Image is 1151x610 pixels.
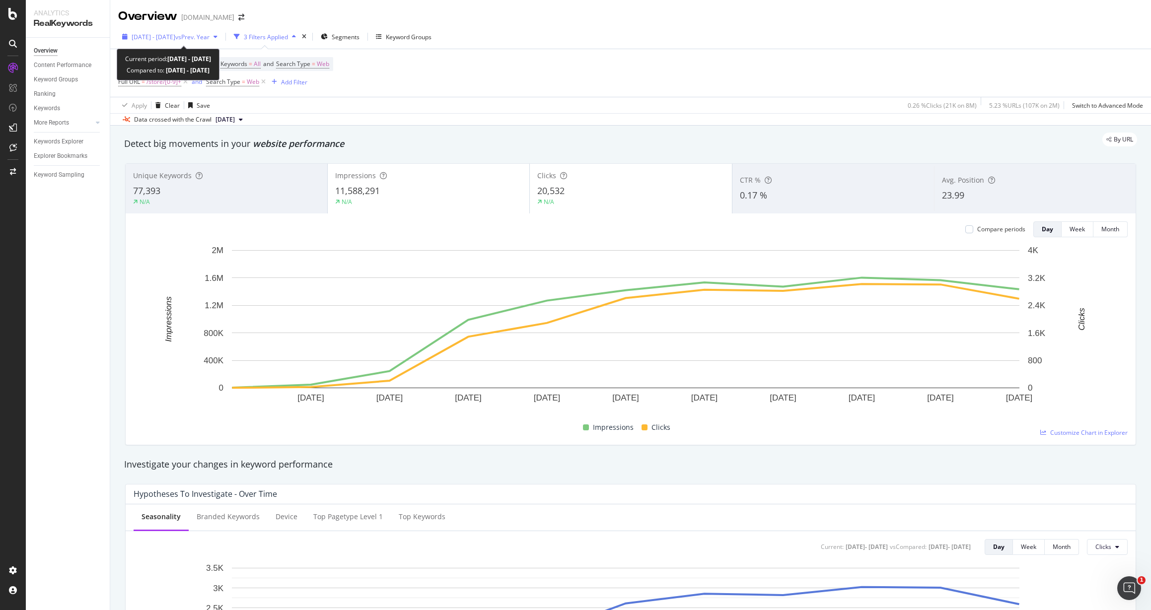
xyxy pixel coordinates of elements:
button: [DATE] - [DATE]vsPrev. Year [118,29,221,45]
div: Week [1070,225,1085,233]
div: Apply [132,101,147,110]
span: and [263,60,274,68]
text: [DATE] [297,393,324,403]
div: Top pagetype Level 1 [313,512,383,522]
text: 3.5K [206,563,224,573]
text: 3.2K [1028,273,1046,283]
div: Hypotheses to Investigate - Over Time [134,489,277,499]
a: More Reports [34,118,93,128]
span: 11,588,291 [335,185,380,197]
text: [DATE] [691,393,718,403]
a: Content Performance [34,60,103,70]
text: [DATE] [1006,393,1033,403]
span: Web [317,57,329,71]
div: Content Performance [34,60,91,70]
div: Week [1021,542,1036,551]
span: Web [247,75,259,89]
text: 2.4K [1028,301,1046,310]
div: RealKeywords [34,18,102,29]
span: = [242,77,245,86]
button: Clear [151,97,180,113]
div: Ranking [34,89,56,99]
div: 0.26 % Clicks ( 21K on 8M ) [908,101,977,110]
text: Clicks [1077,308,1086,331]
div: Keywords [34,103,60,114]
span: = [249,60,252,68]
span: Full URL [118,77,140,86]
div: Keyword Groups [386,33,432,41]
span: [DATE] - [DATE] [132,33,175,41]
div: Switch to Advanced Mode [1072,101,1143,110]
a: Keyword Groups [34,74,103,85]
a: Keyword Sampling [34,170,103,180]
div: Compare periods [977,225,1025,233]
div: N/A [544,198,554,206]
svg: A chart. [134,245,1118,417]
span: = [142,77,145,86]
button: Week [1062,221,1093,237]
text: 0 [219,383,223,393]
span: Avg. Position [942,175,984,185]
b: [DATE] - [DATE] [164,66,210,74]
text: [DATE] [770,393,796,403]
span: Unique Keywords [133,171,192,180]
button: Segments [317,29,363,45]
span: Impressions [593,421,634,433]
span: Clicks [651,421,670,433]
div: N/A [342,198,352,206]
div: Investigate your changes in keyword performance [124,458,1137,471]
div: Keyword Sampling [34,170,84,180]
button: Save [184,97,210,113]
text: Impressions [164,296,173,342]
div: Data crossed with the Crawl [134,115,212,124]
button: Add Filter [268,76,307,88]
div: Keywords Explorer [34,136,83,147]
div: legacy label [1102,133,1137,146]
button: Day [985,539,1013,555]
span: Search Type [276,60,310,68]
div: 3 Filters Applied [244,33,288,41]
text: 800 [1028,356,1042,365]
div: Current: [821,542,844,551]
button: Switch to Advanced Mode [1068,97,1143,113]
text: [DATE] [849,393,875,403]
span: vs Prev. Year [175,33,210,41]
div: Clear [165,101,180,110]
a: Keywords Explorer [34,136,103,147]
div: arrow-right-arrow-left [238,14,244,21]
div: Overview [34,46,58,56]
span: Clicks [537,171,556,180]
button: Month [1045,539,1079,555]
div: Day [1042,225,1053,233]
a: Overview [34,46,103,56]
span: 0.17 % [740,189,767,201]
div: 5.23 % URLs ( 107K on 2M ) [989,101,1060,110]
span: 77,393 [133,185,160,197]
span: By URL [1114,136,1133,142]
text: [DATE] [455,393,482,403]
text: [DATE] [534,393,561,403]
text: 4K [1028,246,1038,255]
div: Device [276,512,297,522]
span: Clicks [1095,542,1111,551]
span: 2025 Mar. 28th [216,115,235,124]
span: = [312,60,315,68]
span: Impressions [335,171,376,180]
text: 1.2M [205,301,223,310]
text: 0 [1028,383,1032,393]
span: Customize Chart in Explorer [1050,428,1128,437]
button: Apply [118,97,147,113]
span: Keywords [220,60,247,68]
text: 400K [204,356,223,365]
text: 2M [212,246,223,255]
div: [DATE] - [DATE] [929,542,971,551]
div: Keyword Groups [34,74,78,85]
div: N/A [140,198,150,206]
span: 23.99 [942,189,964,201]
div: times [300,32,308,42]
div: vs Compared : [890,542,927,551]
button: Week [1013,539,1045,555]
text: [DATE] [927,393,954,403]
text: 1.6M [205,273,223,283]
